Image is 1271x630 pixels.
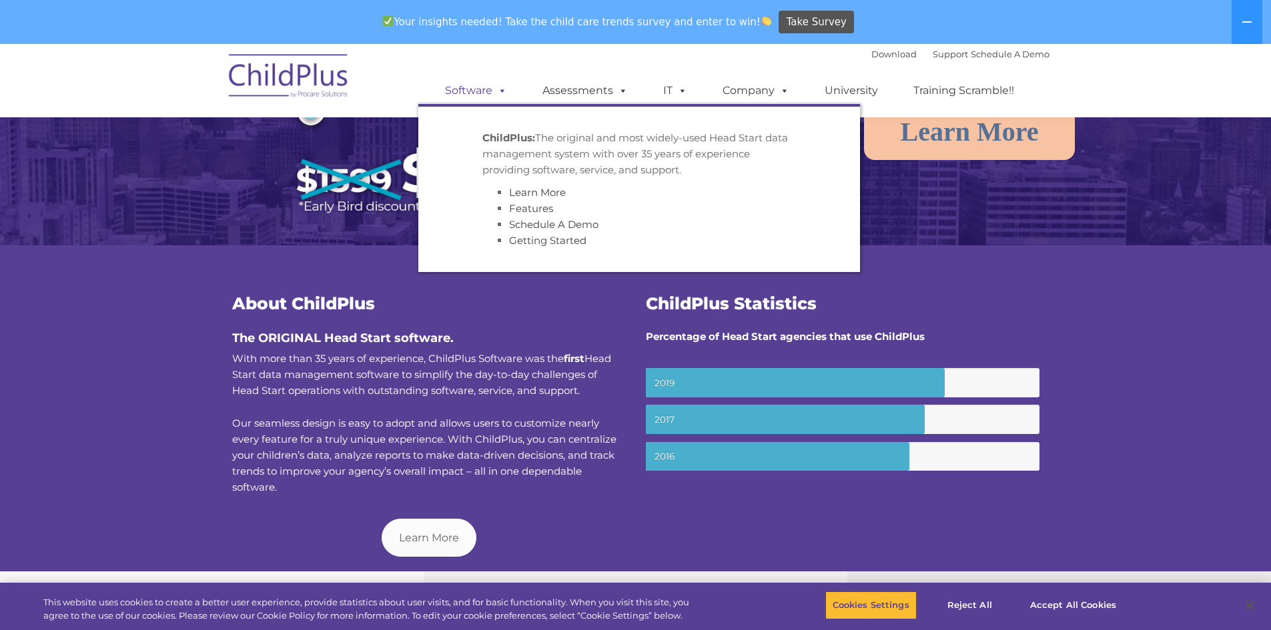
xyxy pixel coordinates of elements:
a: IT [650,77,701,104]
span: With more than 35 years of experience, ChildPlus Software was the Head Start data management soft... [232,352,611,397]
a: Schedule A Demo [971,49,1049,59]
a: Learn More [509,186,566,199]
small: 2016 [646,442,1039,471]
button: Accept All Cookies [1023,591,1124,619]
a: Assessments [529,77,641,104]
span: Take Survey [787,11,847,34]
a: Schedule A Demo [509,218,598,231]
a: Learn More [864,104,1076,160]
span: Our seamless design is easy to adopt and allows users to customize nearly every feature for a tru... [232,417,616,493]
font: | [871,49,1049,59]
a: Software [432,77,520,104]
strong: Percentage of Head Start agencies that use ChildPlus [646,330,925,343]
a: Download [871,49,917,59]
span: About ChildPlus [232,293,375,313]
span: The ORIGINAL Head Start software. [232,331,454,345]
b: first [564,352,584,365]
button: Cookies Settings [825,591,917,619]
small: 2017 [646,405,1039,434]
a: University [811,77,891,104]
strong: ChildPlus: [482,131,535,144]
p: The original and most widely-used Head Start data management system with over 35 years of experie... [482,130,796,178]
img: ChildPlus by Procare Solutions [222,45,356,111]
a: Take Survey [779,11,854,34]
div: This website uses cookies to create a better user experience, provide statistics about user visit... [43,596,699,622]
span: ChildPlus Statistics [646,293,817,313]
button: Reject All [928,591,1011,619]
a: Getting Started [509,234,586,247]
img: ✅ [383,16,393,26]
img: 👏 [761,16,771,26]
a: Training Scramble!! [900,77,1027,104]
a: Learn More [382,519,476,557]
button: Close [1235,591,1264,620]
a: Support [933,49,968,59]
a: Company [709,77,803,104]
a: Features [509,202,553,215]
small: 2019 [646,368,1039,397]
span: Your insights needed! Take the child care trends survey and enter to win! [378,9,777,35]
